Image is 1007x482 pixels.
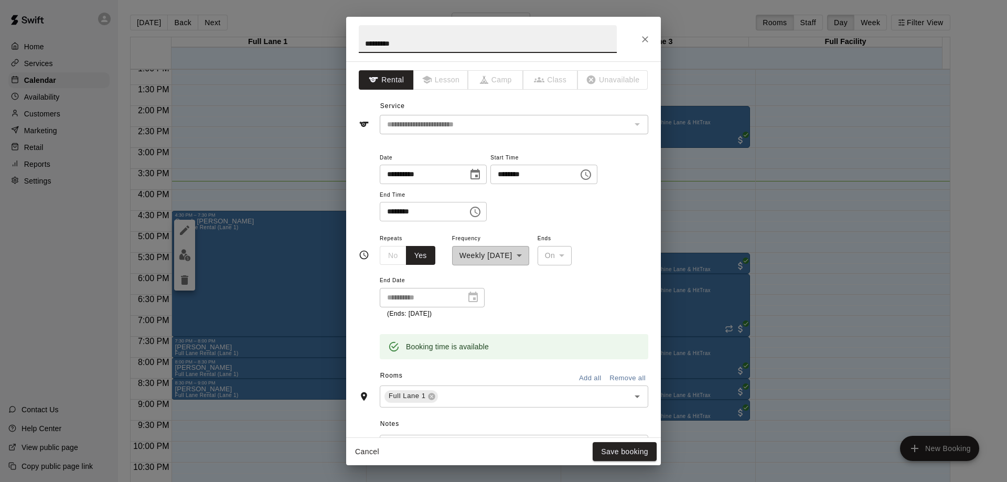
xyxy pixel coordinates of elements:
div: The service of an existing booking cannot be changed [380,115,648,134]
button: Save booking [593,442,657,462]
button: Cancel [350,442,384,462]
button: Open [630,389,645,404]
span: Rooms [380,372,403,379]
svg: Timing [359,250,369,260]
span: Start Time [490,151,597,165]
span: Ends [538,232,572,246]
span: End Date [380,274,485,288]
span: Notes [380,416,648,433]
span: End Time [380,188,487,202]
p: (Ends: [DATE]) [387,309,477,319]
button: Choose time, selected time is 4:30 PM [575,164,596,185]
button: Remove all [607,370,648,387]
span: The type of an existing booking cannot be changed [578,70,648,90]
button: Add all [573,370,607,387]
div: Full Lane 1 [384,390,438,403]
svg: Rooms [359,391,369,402]
span: Service [380,102,405,110]
div: On [538,246,572,265]
button: Choose date, selected date is Oct 10, 2025 [465,164,486,185]
span: Full Lane 1 [384,391,430,401]
div: Booking time is available [406,337,489,356]
button: Rental [359,70,414,90]
button: Close [636,30,655,49]
span: Repeats [380,232,444,246]
button: Choose time, selected time is 7:30 PM [465,201,486,222]
button: Yes [406,246,435,265]
span: Date [380,151,487,165]
div: outlined button group [380,246,435,265]
span: The type of an existing booking cannot be changed [468,70,523,90]
svg: Service [359,119,369,130]
span: The type of an existing booking cannot be changed [523,70,579,90]
span: The type of an existing booking cannot be changed [414,70,469,90]
span: Frequency [452,232,529,246]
